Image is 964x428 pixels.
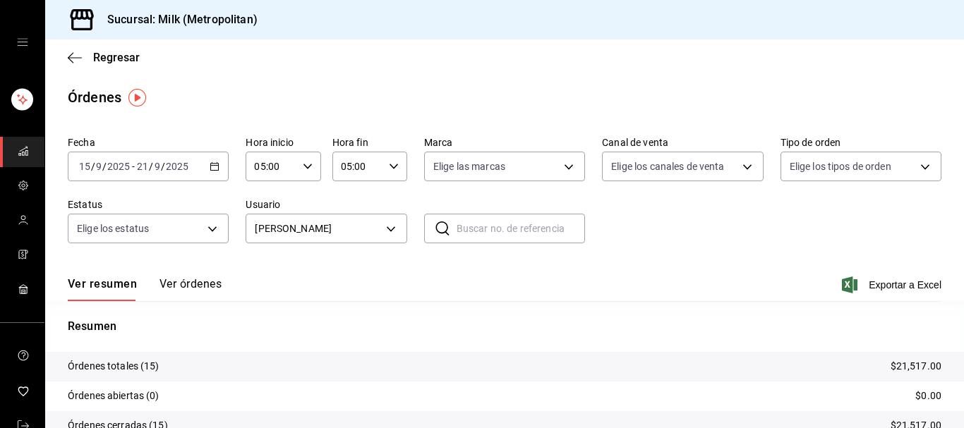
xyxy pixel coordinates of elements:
[78,161,91,172] input: --
[68,318,941,335] p: Resumen
[433,159,505,173] span: Elige las marcas
[91,161,95,172] span: /
[128,89,146,106] img: Tooltip marker
[159,277,222,301] button: Ver órdenes
[161,161,165,172] span: /
[68,87,121,108] div: Órdenes
[77,221,149,236] span: Elige los estatus
[107,161,131,172] input: ----
[149,161,153,172] span: /
[68,277,137,301] button: Ver resumen
[132,161,135,172] span: -
[93,51,140,64] span: Regresar
[246,137,320,147] label: Hora inicio
[68,389,159,403] p: Órdenes abiertas (0)
[68,277,222,301] div: navigation tabs
[68,51,140,64] button: Regresar
[96,11,258,28] h3: Sucursal: Milk (Metropolitan)
[17,37,28,48] button: open drawer
[68,359,159,374] p: Órdenes totales (15)
[165,161,189,172] input: ----
[95,161,102,172] input: --
[915,389,941,403] p: $0.00
[781,137,941,147] label: Tipo de orden
[255,221,380,236] span: [PERSON_NAME]
[845,276,941,293] button: Exportar a Excel
[602,137,763,147] label: Canal de venta
[891,359,941,374] p: $21,517.00
[424,137,585,147] label: Marca
[332,137,407,147] label: Hora fin
[246,200,406,209] label: Usuario
[68,137,229,147] label: Fecha
[68,200,229,209] label: Estatus
[102,161,107,172] span: /
[136,161,149,172] input: --
[611,159,724,173] span: Elige los canales de venta
[457,214,585,243] input: Buscar no. de referencia
[790,159,891,173] span: Elige los tipos de orden
[154,161,161,172] input: --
